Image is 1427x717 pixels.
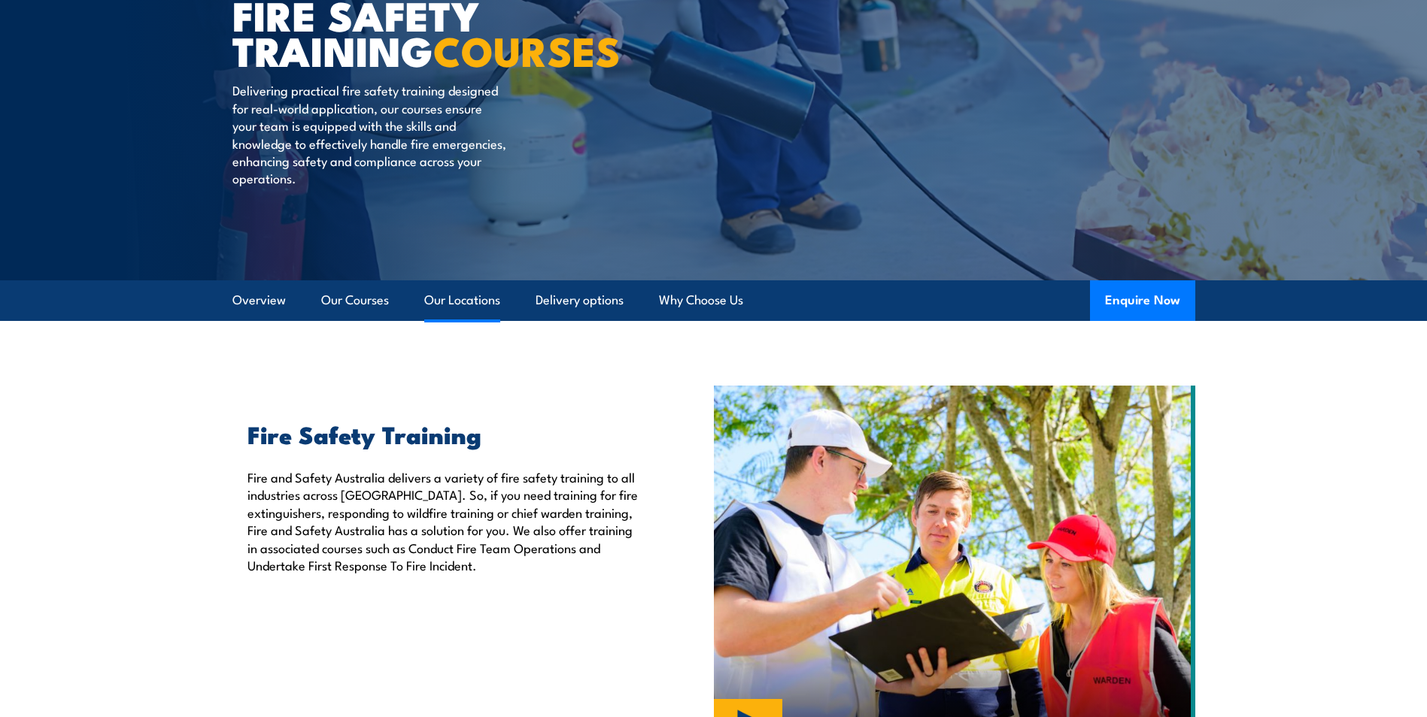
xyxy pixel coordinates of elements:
[232,81,507,186] p: Delivering practical fire safety training designed for real-world application, our courses ensure...
[247,423,645,444] h2: Fire Safety Training
[659,280,743,320] a: Why Choose Us
[536,280,624,320] a: Delivery options
[321,280,389,320] a: Our Courses
[433,18,621,80] strong: COURSES
[247,468,645,573] p: Fire and Safety Australia delivers a variety of fire safety training to all industries across [GE...
[424,280,500,320] a: Our Locations
[1090,280,1195,321] button: Enquire Now
[232,280,286,320] a: Overview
